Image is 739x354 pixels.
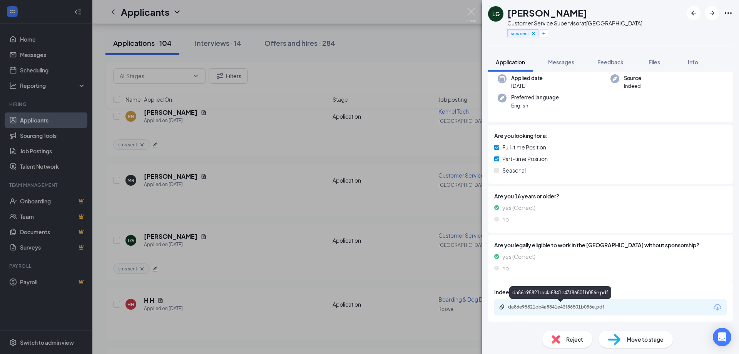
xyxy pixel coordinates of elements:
span: Move to stage [627,335,664,344]
svg: Ellipses [724,8,733,18]
span: Application [496,59,525,65]
span: Full-time Position [502,143,546,151]
span: Indeed [624,82,641,90]
button: Plus [540,29,548,37]
button: ArrowRight [705,6,719,20]
span: Are you 16 years or older? [494,192,727,200]
span: no [502,215,509,223]
span: Preferred language [511,94,559,101]
span: yes (Correct) [502,203,535,212]
span: Reject [566,335,583,344]
svg: Cross [531,31,536,36]
span: sms sent [511,30,529,37]
svg: Paperclip [499,304,505,310]
svg: ArrowRight [707,8,717,18]
div: LG [492,10,500,18]
span: Messages [548,59,574,65]
button: ArrowLeftNew [687,6,701,20]
svg: ArrowLeftNew [689,8,698,18]
span: Source [624,74,641,82]
span: Applied date [511,74,543,82]
svg: Download [713,303,722,312]
span: Are you legally eligible to work in the [GEOGRAPHIC_DATA] without sponsorship? [494,241,727,249]
h1: [PERSON_NAME] [507,6,587,19]
div: Customer Service Supervisor at [GEOGRAPHIC_DATA] [507,19,642,27]
span: yes (Correct) [502,252,535,261]
div: da86e95821dc4a8841e43f86501b056e.pdf [509,286,611,299]
span: Files [649,59,660,65]
svg: Plus [542,31,546,36]
span: Are you looking for a: [494,131,548,140]
span: Feedback [597,59,624,65]
div: Open Intercom Messenger [713,328,731,346]
div: da86e95821dc4a8841e43f86501b056e.pdf [508,304,616,310]
span: Indeed Resume [494,288,535,296]
span: Info [688,59,698,65]
span: Part-time Position [502,154,548,163]
span: English [511,102,559,109]
a: Paperclipda86e95821dc4a8841e43f86501b056e.pdf [499,304,624,311]
span: Seasonal [502,166,526,174]
span: [DATE] [511,82,543,90]
span: no [502,264,509,272]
